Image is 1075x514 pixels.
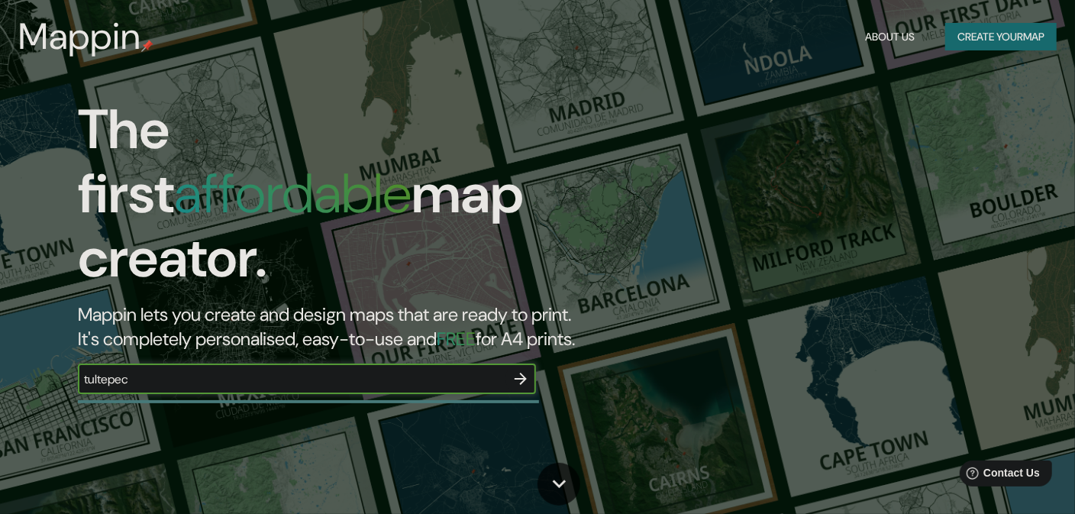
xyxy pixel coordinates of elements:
button: About Us [859,23,921,51]
img: mappin-pin [141,40,153,52]
h1: The first map creator. [78,98,615,302]
h5: FREE [437,327,476,351]
iframe: Help widget launcher [939,454,1058,497]
button: Create yourmap [945,23,1057,51]
h3: Mappin [18,15,141,58]
input: Choose your favourite place [78,370,505,388]
h1: affordable [174,158,412,229]
h2: Mappin lets you create and design maps that are ready to print. It's completely personalised, eas... [78,302,615,351]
